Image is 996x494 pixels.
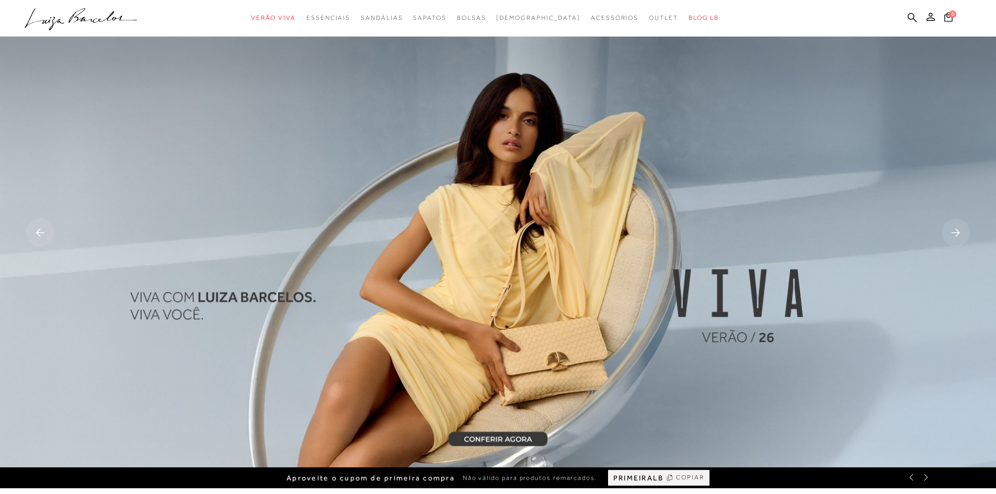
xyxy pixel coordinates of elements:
a: noSubCategoriesText [649,8,678,28]
a: noSubCategoriesText [591,8,638,28]
button: 0 [941,12,956,26]
span: BLOG LB [689,14,719,21]
span: Outlet [649,14,678,21]
span: Bolsas [457,14,486,21]
a: noSubCategoriesText [457,8,486,28]
a: BLOG LB [689,8,719,28]
a: noSubCategoriesText [306,8,350,28]
span: Verão Viva [251,14,296,21]
a: noSubCategoriesText [413,8,446,28]
a: noSubCategoriesText [251,8,296,28]
span: [DEMOGRAPHIC_DATA] [496,14,580,21]
span: PRIMEIRALB [613,474,663,482]
span: Aproveite o cupom de primeira compra [287,474,455,482]
span: COPIAR [676,473,704,482]
span: 0 [949,10,956,18]
span: Essenciais [306,14,350,21]
a: noSubCategoriesText [496,8,580,28]
span: Não válido para produtos remarcados. [463,474,598,482]
span: Sapatos [413,14,446,21]
span: Acessórios [591,14,638,21]
a: noSubCategoriesText [361,8,403,28]
span: Sandálias [361,14,403,21]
